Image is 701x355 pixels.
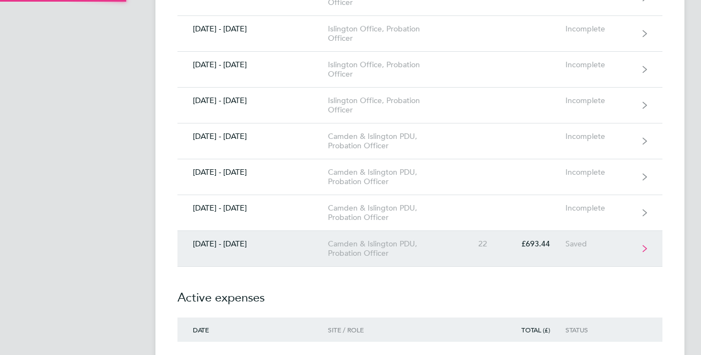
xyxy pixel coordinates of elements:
div: Incomplete [565,96,633,105]
div: Islington Office, Probation Officer [328,24,454,43]
div: Status [565,326,633,334]
div: Site / Role [328,326,454,334]
div: Incomplete [565,168,633,177]
a: [DATE] - [DATE]Camden & Islington PDU, Probation Officer22£693.44Saved [177,231,662,267]
a: [DATE] - [DATE]Islington Office, Probation OfficerIncomplete [177,52,662,88]
div: Islington Office, Probation Officer [328,60,454,79]
div: Saved [565,239,633,249]
div: Incomplete [565,203,633,213]
a: [DATE] - [DATE]Camden & Islington PDU, Probation OfficerIncomplete [177,159,662,195]
div: [DATE] - [DATE] [177,132,328,141]
a: [DATE] - [DATE]Camden & Islington PDU, Probation OfficerIncomplete [177,123,662,159]
div: Camden & Islington PDU, Probation Officer [328,168,454,186]
div: Camden & Islington PDU, Probation Officer [328,239,454,258]
a: [DATE] - [DATE]Camden & Islington PDU, Probation OfficerIncomplete [177,195,662,231]
div: [DATE] - [DATE] [177,203,328,213]
div: [DATE] - [DATE] [177,168,328,177]
div: £693.44 [503,239,565,249]
div: [DATE] - [DATE] [177,60,328,69]
div: Date [177,326,328,334]
div: Camden & Islington PDU, Probation Officer [328,203,454,222]
h2: Active expenses [177,267,662,318]
div: 22 [454,239,503,249]
div: Islington Office, Probation Officer [328,96,454,115]
a: [DATE] - [DATE]Islington Office, Probation OfficerIncomplete [177,88,662,123]
div: Incomplete [565,60,633,69]
div: Incomplete [565,24,633,34]
div: Total (£) [503,326,565,334]
a: [DATE] - [DATE]Islington Office, Probation OfficerIncomplete [177,16,662,52]
div: Incomplete [565,132,633,141]
div: Camden & Islington PDU, Probation Officer [328,132,454,150]
div: [DATE] - [DATE] [177,239,328,249]
div: [DATE] - [DATE] [177,24,328,34]
div: [DATE] - [DATE] [177,96,328,105]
